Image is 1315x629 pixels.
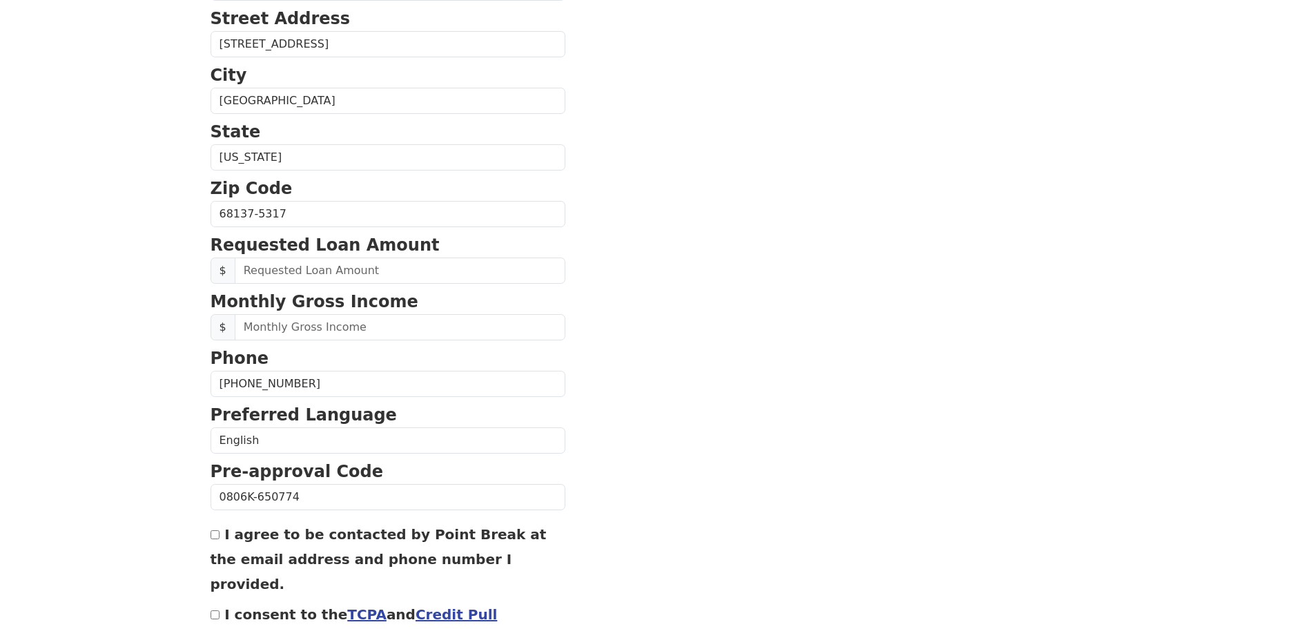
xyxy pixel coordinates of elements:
label: I agree to be contacted by Point Break at the email address and phone number I provided. [211,526,547,592]
input: City [211,88,565,114]
strong: State [211,122,261,142]
strong: Zip Code [211,179,293,198]
input: Requested Loan Amount [235,258,565,284]
input: Zip Code [211,201,565,227]
strong: Street Address [211,9,351,28]
input: Pre-approval Code [211,484,565,510]
strong: City [211,66,247,85]
strong: Phone [211,349,269,368]
p: Monthly Gross Income [211,289,565,314]
input: Phone [211,371,565,397]
strong: Pre-approval Code [211,462,384,481]
strong: Requested Loan Amount [211,235,440,255]
input: Monthly Gross Income [235,314,565,340]
span: $ [211,314,235,340]
input: Street Address [211,31,565,57]
strong: Preferred Language [211,405,397,425]
span: $ [211,258,235,284]
a: TCPA [347,606,387,623]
